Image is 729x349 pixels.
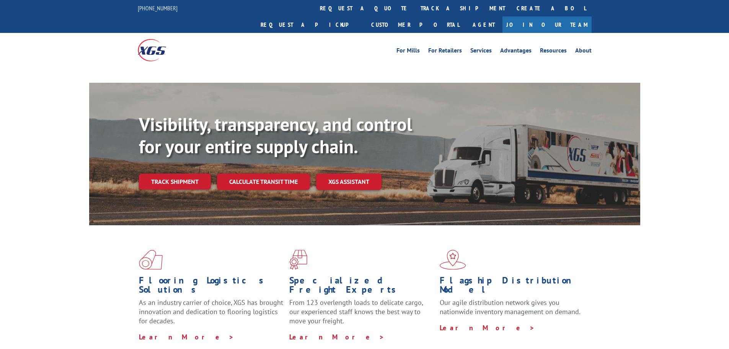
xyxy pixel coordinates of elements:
[396,48,420,56] a: For Mills
[440,298,581,316] span: Our agile distribution network gives you nationwide inventory management on demand.
[139,112,412,158] b: Visibility, transparency, and control for your entire supply chain.
[217,174,310,190] a: Calculate transit time
[139,250,163,270] img: xgs-icon-total-supply-chain-intelligence-red
[139,298,283,325] span: As an industry carrier of choice, XGS has brought innovation and dedication to flooring logistics...
[138,4,178,12] a: [PHONE_NUMBER]
[139,333,234,341] a: Learn More >
[289,250,307,270] img: xgs-icon-focused-on-flooring-red
[365,16,465,33] a: Customer Portal
[540,48,567,56] a: Resources
[440,323,535,332] a: Learn More >
[289,333,385,341] a: Learn More >
[465,16,502,33] a: Agent
[289,276,434,298] h1: Specialized Freight Experts
[139,174,211,190] a: Track shipment
[440,250,466,270] img: xgs-icon-flagship-distribution-model-red
[139,276,284,298] h1: Flooring Logistics Solutions
[440,276,584,298] h1: Flagship Distribution Model
[316,174,382,190] a: XGS ASSISTANT
[500,48,532,56] a: Advantages
[575,48,592,56] a: About
[470,48,492,56] a: Services
[289,298,434,332] p: From 123 overlength loads to delicate cargo, our experienced staff knows the best way to move you...
[255,16,365,33] a: Request a pickup
[502,16,592,33] a: Join Our Team
[428,48,462,56] a: For Retailers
